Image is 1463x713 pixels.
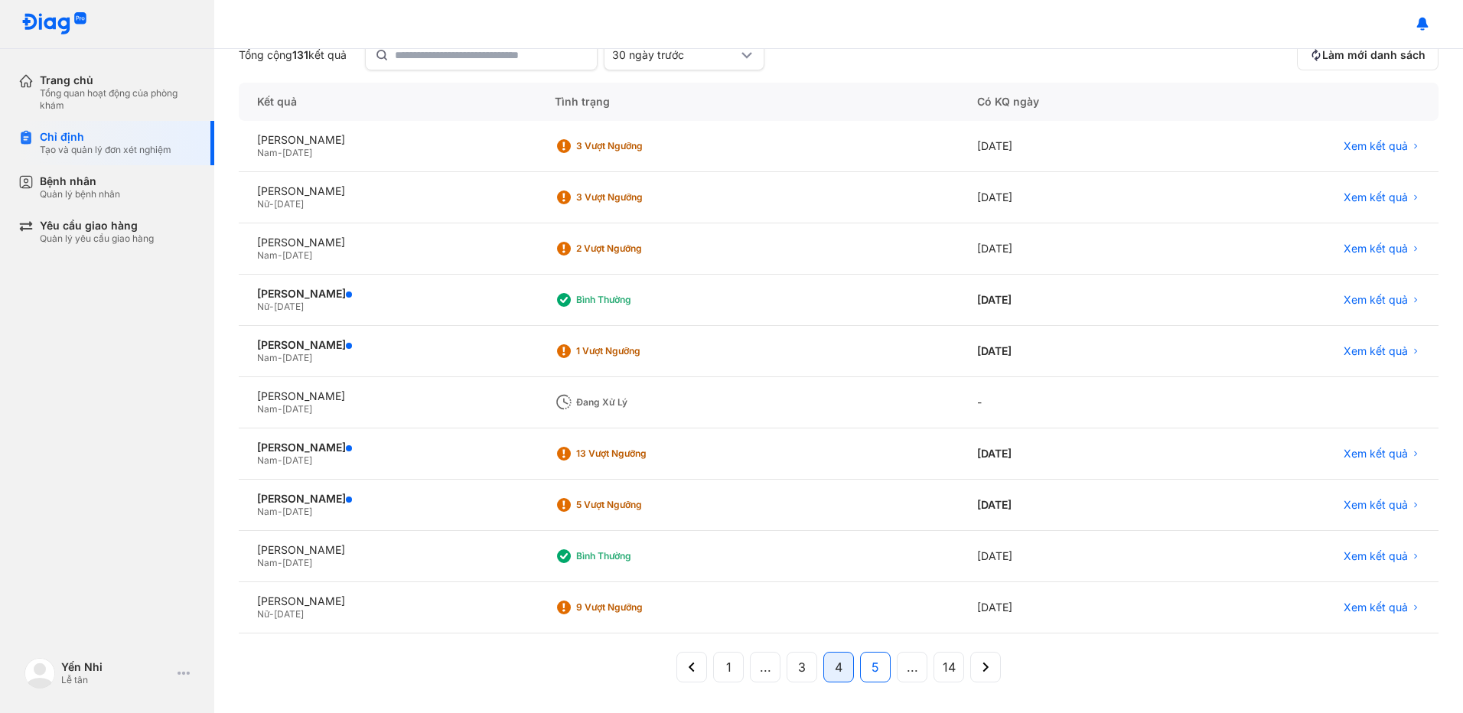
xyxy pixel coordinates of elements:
[282,454,312,466] span: [DATE]
[576,499,699,511] div: 5 Vượt ngưỡng
[1344,242,1408,256] span: Xem kết quả
[40,188,120,200] div: Quản lý bệnh nhân
[1344,344,1408,358] span: Xem kết quả
[40,73,196,87] div: Trang chủ
[959,326,1182,377] div: [DATE]
[1344,549,1408,563] span: Xem kết quả
[274,608,304,620] span: [DATE]
[897,652,927,682] button: ...
[24,658,55,689] img: logo
[282,249,312,261] span: [DATE]
[278,147,282,158] span: -
[257,594,518,608] div: [PERSON_NAME]
[40,233,154,245] div: Quản lý yêu cầu giao hàng
[257,133,518,147] div: [PERSON_NAME]
[257,506,278,517] span: Nam
[269,198,274,210] span: -
[576,140,699,152] div: 3 Vượt ngưỡng
[21,12,87,36] img: logo
[1344,293,1408,307] span: Xem kết quả
[1344,139,1408,153] span: Xem kết quả
[257,338,518,352] div: [PERSON_NAME]
[257,184,518,198] div: [PERSON_NAME]
[282,147,312,158] span: [DATE]
[959,428,1182,480] div: [DATE]
[576,601,699,614] div: 9 Vượt ngưỡng
[872,658,879,676] span: 5
[959,223,1182,275] div: [DATE]
[713,652,744,682] button: 1
[274,198,304,210] span: [DATE]
[282,557,312,568] span: [DATE]
[576,550,699,562] div: Bình thường
[787,652,817,682] button: 3
[959,377,1182,428] div: -
[282,352,312,363] span: [DATE]
[257,287,518,301] div: [PERSON_NAME]
[576,243,699,255] div: 2 Vượt ngưỡng
[282,403,312,415] span: [DATE]
[750,652,780,682] button: ...
[282,506,312,517] span: [DATE]
[760,658,771,676] span: ...
[907,658,918,676] span: ...
[1297,40,1439,70] button: Làm mới danh sách
[612,48,738,62] div: 30 ngày trước
[269,608,274,620] span: -
[40,174,120,188] div: Bệnh nhân
[835,658,842,676] span: 4
[40,219,154,233] div: Yêu cầu giao hàng
[959,275,1182,326] div: [DATE]
[40,87,196,112] div: Tổng quan hoạt động của phòng khám
[576,448,699,460] div: 13 Vượt ngưỡng
[943,658,956,676] span: 14
[61,674,171,686] div: Lễ tân
[959,172,1182,223] div: [DATE]
[40,130,171,144] div: Chỉ định
[278,557,282,568] span: -
[959,121,1182,172] div: [DATE]
[860,652,891,682] button: 5
[40,144,171,156] div: Tạo và quản lý đơn xét nghiệm
[278,249,282,261] span: -
[257,249,278,261] span: Nam
[257,608,269,620] span: Nữ
[239,48,347,62] div: Tổng cộng kết quả
[576,345,699,357] div: 1 Vượt ngưỡng
[726,658,731,676] span: 1
[1322,48,1426,62] span: Làm mới danh sách
[959,582,1182,633] div: [DATE]
[257,492,518,506] div: [PERSON_NAME]
[257,557,278,568] span: Nam
[274,301,304,312] span: [DATE]
[278,403,282,415] span: -
[257,454,278,466] span: Nam
[823,652,854,682] button: 4
[576,294,699,306] div: Bình thường
[278,454,282,466] span: -
[1344,498,1408,512] span: Xem kết quả
[292,48,308,61] span: 131
[257,352,278,363] span: Nam
[278,506,282,517] span: -
[1344,190,1408,204] span: Xem kết quả
[257,198,269,210] span: Nữ
[576,191,699,203] div: 3 Vượt ngưỡng
[257,236,518,249] div: [PERSON_NAME]
[1344,601,1408,614] span: Xem kết quả
[257,543,518,557] div: [PERSON_NAME]
[61,660,171,674] div: Yến Nhi
[257,147,278,158] span: Nam
[959,83,1182,121] div: Có KQ ngày
[959,480,1182,531] div: [DATE]
[959,531,1182,582] div: [DATE]
[934,652,964,682] button: 14
[576,396,699,409] div: Đang xử lý
[257,389,518,403] div: [PERSON_NAME]
[257,301,269,312] span: Nữ
[239,83,536,121] div: Kết quả
[1344,447,1408,461] span: Xem kết quả
[278,352,282,363] span: -
[257,403,278,415] span: Nam
[257,441,518,454] div: [PERSON_NAME]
